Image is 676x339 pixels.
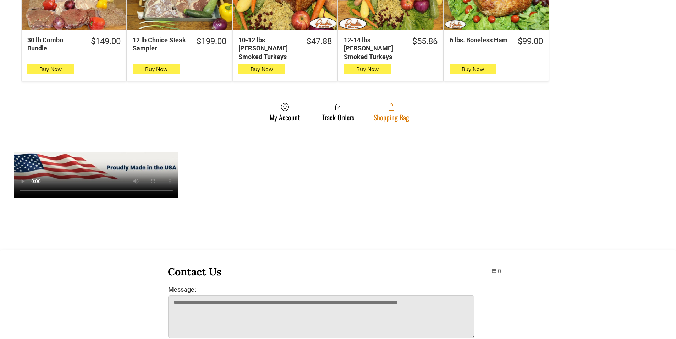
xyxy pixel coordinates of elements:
span: Buy Now [462,66,484,72]
a: $199.0012 lb Choice Steak Sampler [127,36,232,53]
button: Buy Now [27,64,74,74]
a: $99.006 lbs. Boneless Ham [444,36,549,47]
div: $47.88 [307,36,332,47]
div: $199.00 [197,36,226,47]
span: Buy Now [356,66,379,72]
a: Track Orders [319,103,358,122]
div: 6 lbs. Boneless Ham [450,36,509,44]
label: Message: [168,286,475,293]
div: $149.00 [91,36,121,47]
button: Buy Now [344,64,391,74]
span: Buy Now [145,66,167,72]
span: 0 [498,268,501,275]
div: 12-14 lbs [PERSON_NAME] Smoked Turkeys [344,36,403,61]
a: $55.8612-14 lbs [PERSON_NAME] Smoked Turkeys [338,36,443,61]
div: $99.00 [518,36,543,47]
div: 30 lb Combo Bundle [27,36,82,53]
a: Shopping Bag [370,103,413,122]
span: Buy Now [39,66,62,72]
div: $55.86 [412,36,438,47]
div: 10-12 lbs [PERSON_NAME] Smoked Turkeys [238,36,297,61]
button: Buy Now [133,64,180,74]
div: 12 lb Choice Steak Sampler [133,36,187,53]
button: Buy Now [238,64,285,74]
button: Buy Now [450,64,496,74]
a: $149.0030 lb Combo Bundle [22,36,126,53]
a: My Account [266,103,303,122]
span: Buy Now [251,66,273,72]
h3: Contact Us [168,265,475,278]
a: $47.8810-12 lbs [PERSON_NAME] Smoked Turkeys [233,36,337,61]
